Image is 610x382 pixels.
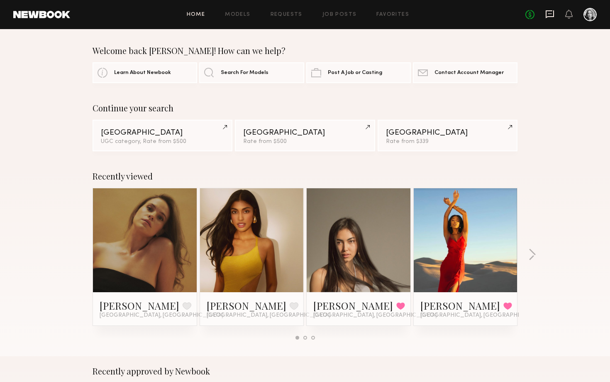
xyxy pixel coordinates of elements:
span: Learn About Newbook [114,70,171,76]
span: Contact Account Manager [434,70,504,76]
div: Recently viewed [93,171,517,181]
a: [GEOGRAPHIC_DATA]UGC category, Rate from $500 [93,120,232,151]
div: Continue your search [93,103,517,113]
a: Models [225,12,250,17]
a: Job Posts [322,12,357,17]
div: [GEOGRAPHIC_DATA] [243,129,366,137]
div: UGC category, Rate from $500 [101,139,224,145]
span: [GEOGRAPHIC_DATA], [GEOGRAPHIC_DATA] [100,312,223,319]
a: Home [187,12,205,17]
div: Rate from $500 [243,139,366,145]
div: Rate from $339 [386,139,509,145]
a: Contact Account Manager [413,62,517,83]
div: [GEOGRAPHIC_DATA] [386,129,509,137]
a: [PERSON_NAME] [100,299,179,312]
span: [GEOGRAPHIC_DATA], [GEOGRAPHIC_DATA] [207,312,330,319]
a: Requests [271,12,303,17]
a: [PERSON_NAME] [207,299,286,312]
span: Search For Models [221,70,268,76]
span: [GEOGRAPHIC_DATA], [GEOGRAPHIC_DATA] [420,312,544,319]
a: [GEOGRAPHIC_DATA]Rate from $339 [378,120,517,151]
a: Search For Models [199,62,304,83]
div: Welcome back [PERSON_NAME]! How can we help? [93,46,517,56]
div: Recently approved by Newbook [93,366,517,376]
span: [GEOGRAPHIC_DATA], [GEOGRAPHIC_DATA] [313,312,437,319]
a: Favorites [376,12,409,17]
a: Learn About Newbook [93,62,197,83]
div: [GEOGRAPHIC_DATA] [101,129,224,137]
a: [PERSON_NAME] [313,299,393,312]
a: Post A Job or Casting [306,62,411,83]
a: [PERSON_NAME] [420,299,500,312]
span: Post A Job or Casting [328,70,382,76]
a: [GEOGRAPHIC_DATA]Rate from $500 [235,120,375,151]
